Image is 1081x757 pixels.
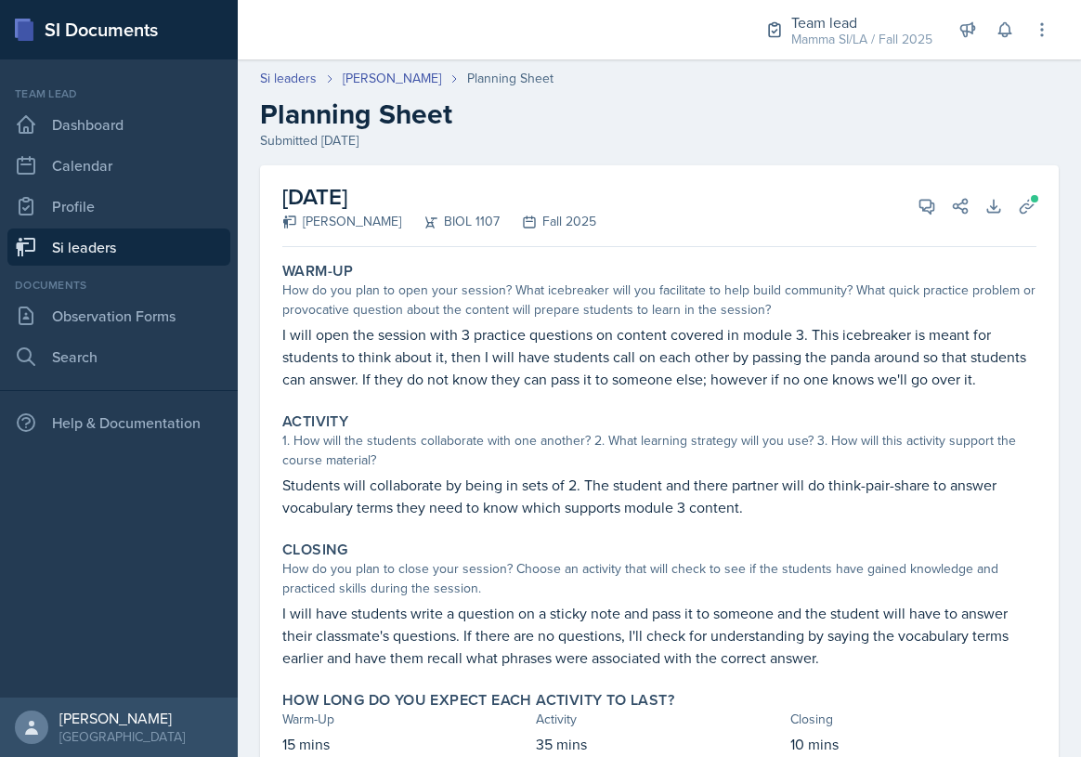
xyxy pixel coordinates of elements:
[282,474,1036,518] p: Students will collaborate by being in sets of 2. The student and there partner will do think-pair...
[343,69,441,88] a: [PERSON_NAME]
[282,710,528,729] div: Warm-Up
[7,228,230,266] a: Si leaders
[536,710,782,729] div: Activity
[790,710,1036,729] div: Closing
[500,212,596,231] div: Fall 2025
[282,559,1036,598] div: How do you plan to close your session? Choose an activity that will check to see if the students ...
[282,602,1036,669] p: I will have students write a question on a sticky note and pass it to someone and the student wil...
[791,30,932,49] div: Mamma SI/LA / Fall 2025
[7,277,230,294] div: Documents
[7,297,230,334] a: Observation Forms
[536,733,782,755] p: 35 mins
[791,11,932,33] div: Team lead
[282,431,1036,470] div: 1. How will the students collaborate with one another? 2. What learning strategy will you use? 3....
[260,69,317,88] a: Si leaders
[282,262,354,281] label: Warm-Up
[282,212,401,231] div: [PERSON_NAME]
[7,404,230,441] div: Help & Documentation
[282,281,1036,320] div: How do you plan to open your session? What icebreaker will you facilitate to help build community...
[282,691,674,710] label: How long do you expect each activity to last?
[59,727,185,746] div: [GEOGRAPHIC_DATA]
[7,85,230,102] div: Team lead
[260,131,1059,150] div: Submitted [DATE]
[7,338,230,375] a: Search
[401,212,500,231] div: BIOL 1107
[7,106,230,143] a: Dashboard
[7,147,230,184] a: Calendar
[282,412,348,431] label: Activity
[282,733,528,755] p: 15 mins
[467,69,554,88] div: Planning Sheet
[282,541,348,559] label: Closing
[790,733,1036,755] p: 10 mins
[7,188,230,225] a: Profile
[59,709,185,727] div: [PERSON_NAME]
[282,180,596,214] h2: [DATE]
[282,323,1036,390] p: I will open the session with 3 practice questions on content covered in module 3. This icebreaker...
[260,98,1059,131] h2: Planning Sheet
